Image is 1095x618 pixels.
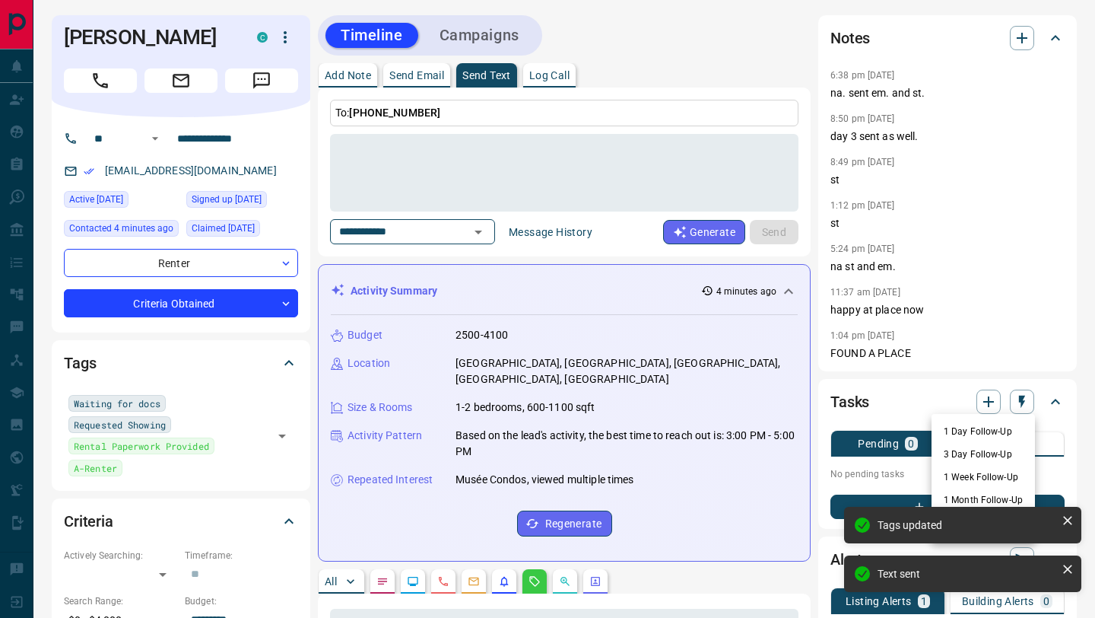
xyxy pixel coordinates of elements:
div: Text sent [878,568,1055,580]
li: 3 Day Follow-Up [932,443,1035,466]
div: Tags updated [878,519,1055,531]
li: 1 Day Follow-Up [932,420,1035,443]
li: 1 Week Follow-Up [932,466,1035,489]
li: 1 Month Follow-Up [932,489,1035,511]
